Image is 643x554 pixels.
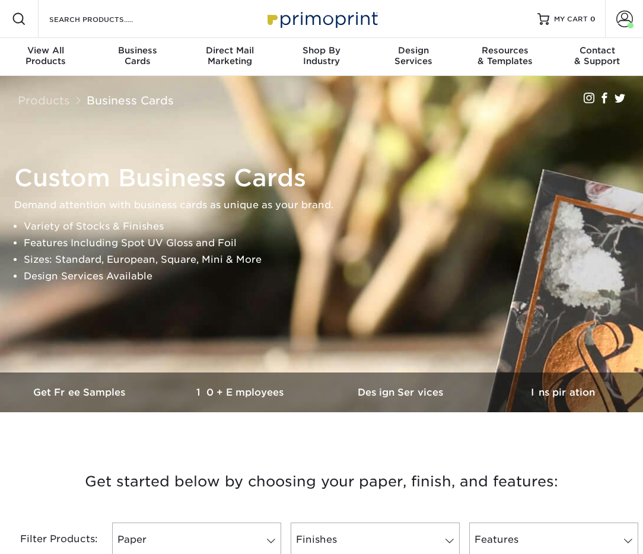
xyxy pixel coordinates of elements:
[276,38,368,76] a: Shop ByIndustry
[184,45,276,56] span: Direct Mail
[321,372,482,412] a: Design Services
[276,45,368,66] div: Industry
[9,455,634,508] h3: Get started below by choosing your paper, finish, and features:
[367,45,459,66] div: Services
[276,45,368,56] span: Shop By
[551,45,643,66] div: & Support
[24,235,639,251] li: Features Including Spot UV Gloss and Foil
[24,251,639,268] li: Sizes: Standard, European, Square, Mini & More
[161,372,321,412] a: 10+ Employees
[92,45,184,66] div: Cards
[459,45,551,56] span: Resources
[92,38,184,76] a: BusinessCards
[554,14,588,24] span: MY CART
[87,94,174,107] a: Business Cards
[321,387,482,398] h3: Design Services
[184,45,276,66] div: Marketing
[161,387,321,398] h3: 10+ Employees
[14,197,639,214] p: Demand attention with business cards as unique as your brand.
[482,372,643,412] a: Inspiration
[367,38,459,76] a: DesignServices
[262,6,381,31] img: Primoprint
[18,94,70,107] a: Products
[14,164,639,192] h1: Custom Business Cards
[590,15,596,23] span: 0
[459,38,551,76] a: Resources& Templates
[48,12,164,26] input: SEARCH PRODUCTS.....
[551,45,643,56] span: Contact
[184,38,276,76] a: Direct MailMarketing
[92,45,184,56] span: Business
[367,45,459,56] span: Design
[551,38,643,76] a: Contact& Support
[459,45,551,66] div: & Templates
[482,387,643,398] h3: Inspiration
[24,268,639,285] li: Design Services Available
[24,218,639,235] li: Variety of Stocks & Finishes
